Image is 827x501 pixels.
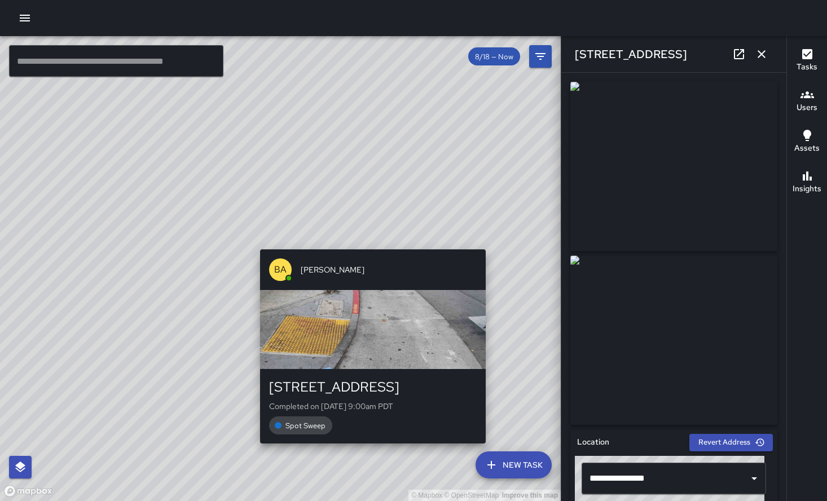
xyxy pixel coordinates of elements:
[260,249,486,443] button: BA[PERSON_NAME][STREET_ADDRESS]Completed on [DATE] 9:00am PDTSpot Sweep
[797,61,817,73] h6: Tasks
[793,183,821,195] h6: Insights
[301,264,477,275] span: [PERSON_NAME]
[529,45,552,68] button: Filters
[476,451,552,478] button: New Task
[468,52,520,61] span: 8/18 — Now
[746,471,762,486] button: Open
[269,378,477,396] div: [STREET_ADDRESS]
[570,82,777,251] img: request_images%2Fd82a79f0-7c47-11f0-bc10-135a8f442386
[269,401,477,412] p: Completed on [DATE] 9:00am PDT
[797,102,817,114] h6: Users
[575,45,687,63] h6: [STREET_ADDRESS]
[787,162,827,203] button: Insights
[689,434,773,451] button: Revert Address
[787,81,827,122] button: Users
[787,41,827,81] button: Tasks
[570,256,777,425] img: request_images%2Fd9556560-7c47-11f0-bc10-135a8f442386
[274,263,287,276] p: BA
[279,421,332,430] span: Spot Sweep
[577,436,609,449] h6: Location
[787,122,827,162] button: Assets
[794,142,820,155] h6: Assets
